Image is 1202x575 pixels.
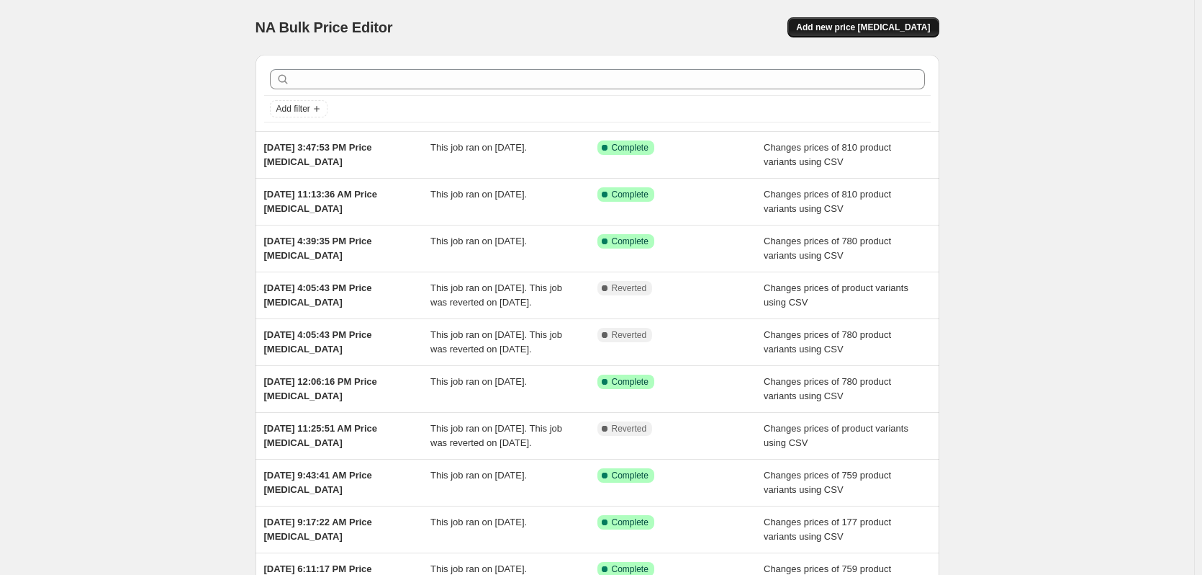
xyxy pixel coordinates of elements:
[264,470,372,495] span: [DATE] 9:43:41 AM Price [MEDICAL_DATA]
[764,423,908,448] span: Changes prices of product variants using CSV
[612,282,647,294] span: Reverted
[612,376,649,388] span: Complete
[612,142,649,153] span: Complete
[612,517,649,528] span: Complete
[612,329,647,341] span: Reverted
[764,236,891,261] span: Changes prices of 780 product variants using CSV
[276,103,310,115] span: Add filter
[430,189,527,200] span: This job ran on [DATE].
[787,17,939,37] button: Add new price [MEDICAL_DATA]
[264,236,372,261] span: [DATE] 4:39:35 PM Price [MEDICAL_DATA]
[764,329,891,355] span: Changes prices of 780 product variants using CSV
[264,189,378,214] span: [DATE] 11:13:36 AM Price [MEDICAL_DATA]
[430,423,562,448] span: This job ran on [DATE]. This job was reverted on [DATE].
[764,142,891,167] span: Changes prices of 810 product variants using CSV
[256,19,393,35] span: NA Bulk Price Editor
[270,100,327,117] button: Add filter
[264,517,372,542] span: [DATE] 9:17:22 AM Price [MEDICAL_DATA]
[764,517,891,542] span: Changes prices of 177 product variants using CSV
[264,376,377,401] span: [DATE] 12:06:16 PM Price [MEDICAL_DATA]
[612,189,649,200] span: Complete
[764,376,891,401] span: Changes prices of 780 product variants using CSV
[764,282,908,308] span: Changes prices of product variants using CSV
[764,189,891,214] span: Changes prices of 810 product variants using CSV
[430,517,527,527] span: This job ran on [DATE].
[796,22,930,33] span: Add new price [MEDICAL_DATA]
[430,329,562,355] span: This job ran on [DATE]. This job was reverted on [DATE].
[612,236,649,247] span: Complete
[264,329,372,355] span: [DATE] 4:05:43 PM Price [MEDICAL_DATA]
[430,282,562,308] span: This job ran on [DATE]. This job was reverted on [DATE].
[264,282,372,308] span: [DATE] 4:05:43 PM Price [MEDICAL_DATA]
[430,142,527,153] span: This job ran on [DATE].
[264,423,378,448] span: [DATE] 11:25:51 AM Price [MEDICAL_DATA]
[430,376,527,387] span: This job ran on [DATE].
[430,563,527,574] span: This job ran on [DATE].
[430,236,527,246] span: This job ran on [DATE].
[612,470,649,481] span: Complete
[764,470,891,495] span: Changes prices of 759 product variants using CSV
[612,563,649,575] span: Complete
[264,142,372,167] span: [DATE] 3:47:53 PM Price [MEDICAL_DATA]
[430,470,527,481] span: This job ran on [DATE].
[612,423,647,434] span: Reverted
